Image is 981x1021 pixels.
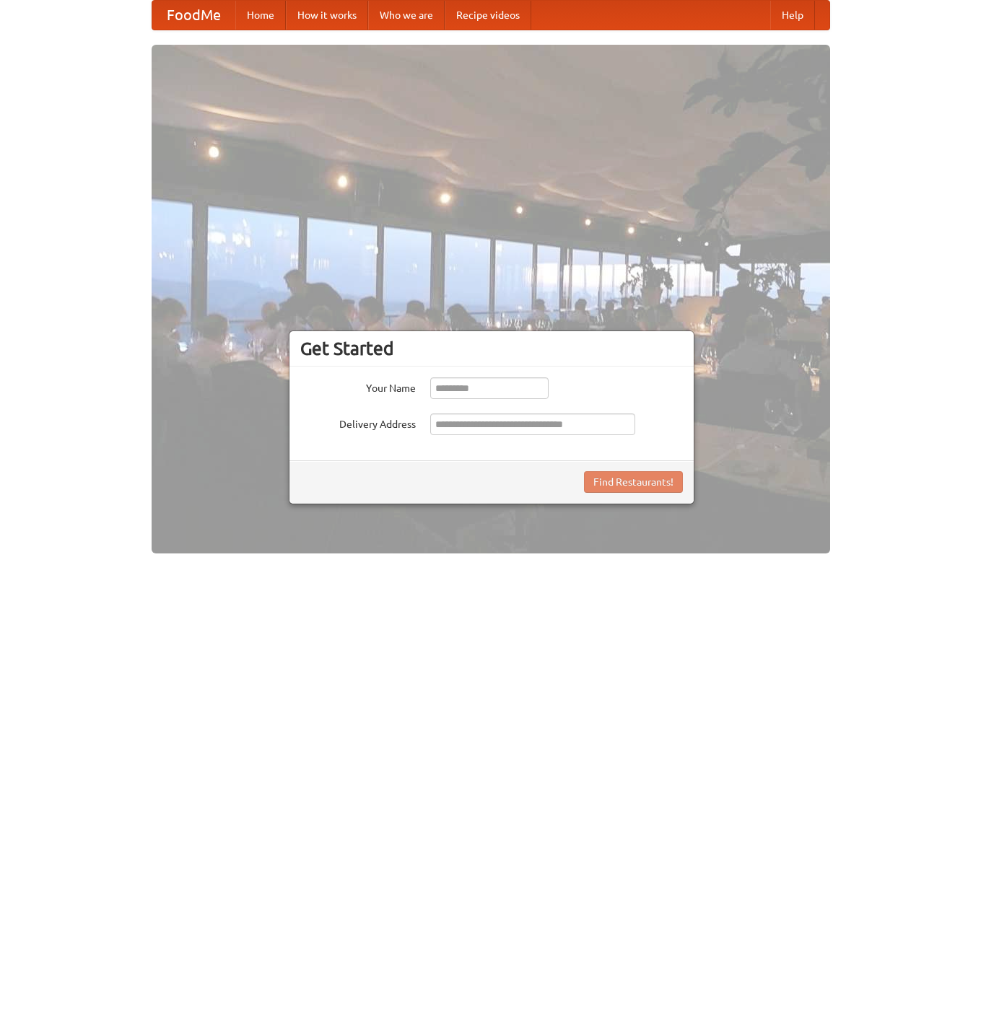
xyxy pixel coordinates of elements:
[300,338,683,359] h3: Get Started
[152,1,235,30] a: FoodMe
[286,1,368,30] a: How it works
[368,1,445,30] a: Who we are
[445,1,531,30] a: Recipe videos
[235,1,286,30] a: Home
[584,471,683,493] button: Find Restaurants!
[770,1,815,30] a: Help
[300,413,416,431] label: Delivery Address
[300,377,416,395] label: Your Name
